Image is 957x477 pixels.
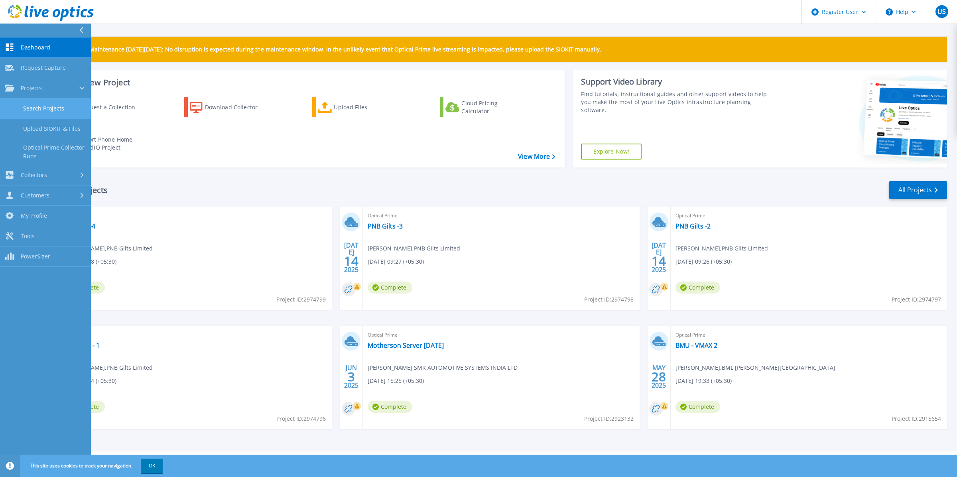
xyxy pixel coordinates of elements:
[368,363,518,372] span: [PERSON_NAME] , SMR AUTOMOTIVE SYSTEMS INDIA LTD
[21,233,35,240] span: Tools
[57,97,146,117] a: Request a Collection
[334,99,398,115] div: Upload Files
[892,295,941,304] span: Project ID: 2974797
[368,282,412,294] span: Complete
[937,8,946,15] span: US
[675,244,768,253] span: [PERSON_NAME] , PNB Gilts Limited
[59,46,601,53] p: Scheduled Maintenance [DATE][DATE]: No disruption is expected during the maintenance window. In t...
[368,331,634,339] span: Optical Prime
[581,77,774,87] div: Support Video Library
[675,282,720,294] span: Complete
[22,459,163,473] span: This site uses cookies to track your navigation.
[205,99,269,115] div: Download Collector
[368,341,444,349] a: Motherson Server [DATE]
[675,331,942,339] span: Optical Prime
[21,212,47,219] span: My Profile
[652,373,666,380] span: 28
[21,44,50,51] span: Dashboard
[21,192,49,199] span: Customers
[675,376,732,385] span: [DATE] 19:33 (+05:30)
[892,414,941,423] span: Project ID: 2915654
[141,459,163,473] button: OK
[675,363,835,372] span: [PERSON_NAME] , BML [PERSON_NAME][GEOGRAPHIC_DATA]
[60,211,327,220] span: Optical Prime
[368,244,460,253] span: [PERSON_NAME] , PNB Gilts Limited
[581,90,774,114] div: Find tutorials, instructional guides and other support videos to help you make the most of your L...
[675,257,732,266] span: [DATE] 09:26 (+05:30)
[368,211,634,220] span: Optical Prime
[348,373,355,380] span: 3
[21,85,42,92] span: Projects
[651,362,666,391] div: MAY 2025
[651,243,666,272] div: [DATE] 2025
[57,78,555,87] h3: Start a New Project
[344,243,359,272] div: [DATE] 2025
[440,97,529,117] a: Cloud Pricing Calculator
[184,97,273,117] a: Download Collector
[78,136,140,152] div: Import Phone Home CloudIQ Project
[675,211,942,220] span: Optical Prime
[461,99,525,115] div: Cloud Pricing Calculator
[652,258,666,264] span: 14
[675,341,717,349] a: BMU - VMAX 2
[584,295,634,304] span: Project ID: 2974798
[344,362,359,391] div: JUN 2025
[368,401,412,413] span: Complete
[312,97,401,117] a: Upload Files
[889,181,947,199] a: All Projects
[368,376,424,385] span: [DATE] 15:25 (+05:30)
[79,99,143,115] div: Request a Collection
[368,257,424,266] span: [DATE] 09:27 (+05:30)
[60,331,327,339] span: Optical Prime
[276,295,326,304] span: Project ID: 2974799
[368,222,403,230] a: PNB Gilts -3
[276,414,326,423] span: Project ID: 2974796
[675,222,711,230] a: PNB Gilts -2
[60,244,153,253] span: [PERSON_NAME] , PNB Gilts Limited
[344,258,358,264] span: 14
[60,363,153,372] span: [PERSON_NAME] , PNB Gilts Limited
[21,253,50,260] span: PowerSizer
[675,401,720,413] span: Complete
[584,414,634,423] span: Project ID: 2923132
[60,222,95,230] a: PNB Gilts -4
[21,171,47,179] span: Collectors
[581,144,642,160] a: Explore Now!
[518,153,555,160] a: View More
[21,64,66,71] span: Request Capture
